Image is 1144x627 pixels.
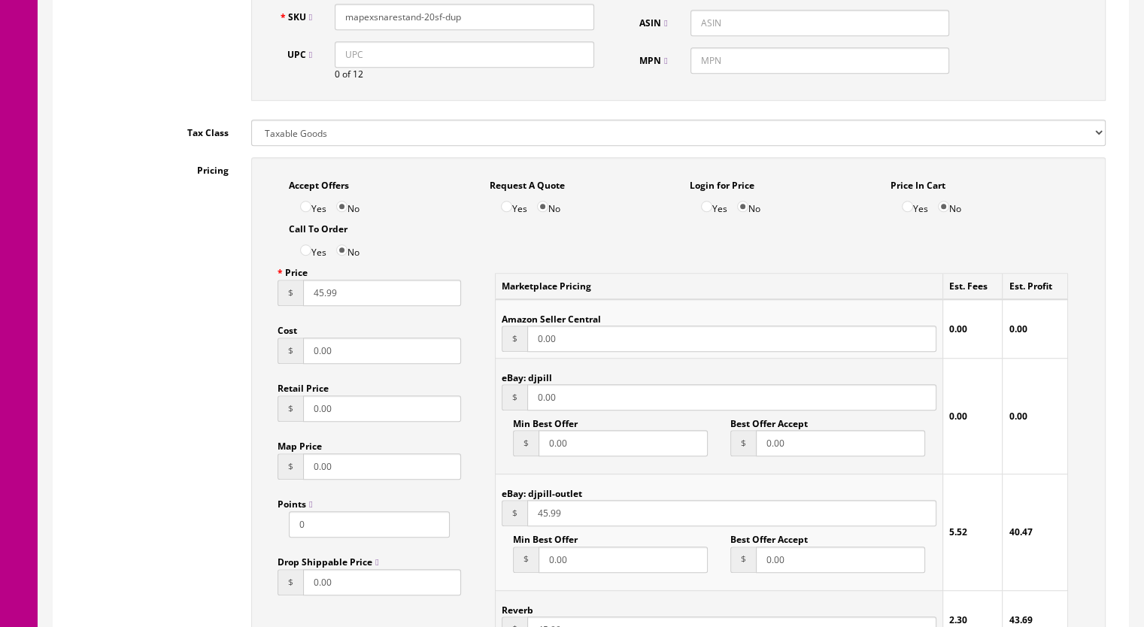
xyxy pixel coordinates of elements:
label: Yes [300,192,326,216]
input: Yes [300,244,311,256]
label: Price In Cart [891,172,945,192]
span: of 12 [342,68,363,80]
label: Yes [902,192,928,216]
label: Yes [701,192,727,216]
td: Marketplace Pricing [496,274,943,300]
input: This should be a number with up to 2 decimal places. [303,453,461,480]
strong: 0.00 [1009,410,1027,423]
strong: 5.52 [949,526,967,538]
label: No [537,192,560,216]
label: Best Offer Accept [730,526,808,546]
label: Min Best Offer [513,410,578,430]
input: This should be a number with up to 2 decimal places. [303,395,461,422]
span: $ [513,430,539,456]
span: $ [278,280,303,306]
strong: 43.69 [1009,613,1032,626]
td: Est. Fees [943,274,1003,300]
strong: 40.47 [1009,526,1032,538]
input: This should be a number with up to 2 decimal places. [539,547,708,573]
span: UPC [287,48,312,61]
input: No [737,201,748,212]
span: Drop Shippable Price [278,556,378,568]
span: MPN [639,54,667,67]
label: No [336,192,360,216]
input: No [537,201,548,212]
label: eBay: djpill [502,365,552,384]
input: Yes [902,201,913,212]
label: Cost [278,317,297,338]
label: No [938,192,961,216]
label: Login for Price [690,172,754,192]
span: 0 [335,68,340,80]
input: This should be a number with up to 2 decimal places. [527,384,936,410]
input: ASIN [690,10,950,36]
input: This should be a number with up to 2 decimal places. [303,338,461,364]
span: $ [502,326,527,352]
input: Yes [300,201,311,212]
strong: 2.30 [949,613,967,626]
input: UPC [335,41,594,68]
span: $ [730,547,756,573]
label: Retail Price [278,375,329,395]
span: $ [730,430,756,456]
input: Yes [501,201,512,212]
td: Est. Profit [1003,274,1068,300]
span: $ [502,500,527,526]
input: No [938,201,949,212]
span: $ [502,384,527,410]
span: $ [278,569,303,595]
label: Yes [501,192,527,216]
span: $ [513,547,539,573]
input: This should be a number with up to 2 decimal places. [539,430,708,456]
label: Reverb [502,597,533,616]
span: ASIN [639,17,667,29]
font: You are looking at a Mapex snare stand in excellent working condition. [233,62,620,77]
strong: 0.00 [1009,323,1027,335]
label: Amazon Seller Central [502,306,601,326]
input: This should be a number with up to 2 decimal places. [527,326,936,352]
input: Yes [701,201,712,212]
strong: 0.00 [949,323,967,335]
input: This should be a number with up to 2 decimal places. [303,569,461,595]
span: SKU [288,11,312,23]
label: No [336,236,360,259]
label: Call To Order [289,216,347,236]
label: Map Price [278,433,322,453]
label: Pricing [65,157,240,177]
label: Request A Quote [490,172,565,192]
input: This should be a number with up to 2 decimal places. [303,280,461,306]
strong: Mapex S800EB Armory Series Snare Stand - Black Plated [139,20,711,43]
span: $ [278,453,303,480]
input: This should be a number with up to 2 decimal places. [756,547,925,573]
label: Min Best Offer [513,526,578,546]
label: Accept Offers [289,172,349,192]
span: $ [278,338,303,364]
label: Best Offer Accept [730,410,808,430]
strong: 0.00 [949,410,967,423]
label: Tax Class [65,120,240,140]
input: No [336,201,347,212]
input: No [336,244,347,256]
span: Points [278,498,312,510]
label: No [737,192,760,216]
label: Yes [300,236,326,259]
input: Points [289,511,450,538]
input: MPN [690,47,950,74]
input: SKU [335,4,594,30]
font: This item is already packaged and ready for shipment so this will ship quick. [219,93,635,108]
input: This should be a number with up to 2 decimal places. [756,430,925,456]
input: This should be a number with up to 2 decimal places. [527,500,936,526]
span: $ [278,395,303,422]
label: Price [278,259,308,280]
label: eBay: djpill-outlet [502,480,582,500]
